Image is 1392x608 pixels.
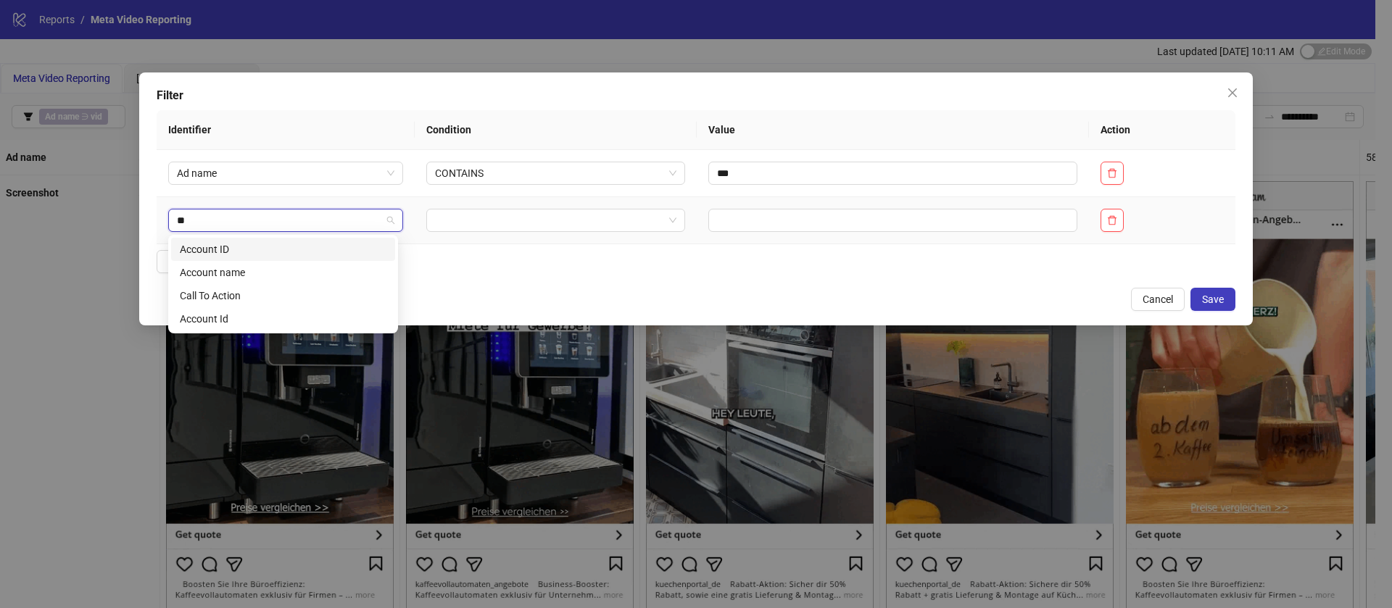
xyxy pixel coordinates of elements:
[171,238,395,261] div: Account ID
[1107,168,1117,178] span: delete
[1221,81,1244,104] button: Close
[180,288,386,304] div: Call To Action
[1107,215,1117,225] span: delete
[415,110,697,150] th: Condition
[157,250,214,273] button: Add
[1202,293,1224,305] span: Save
[1227,87,1238,99] span: close
[1143,293,1173,305] span: Cancel
[180,311,386,327] div: Account Id
[435,162,676,184] span: CONTAINS
[171,284,395,307] div: Call To Action
[697,110,1089,150] th: Value
[180,241,386,257] div: Account ID
[177,162,394,184] span: Ad name
[171,261,395,284] div: Account name
[157,87,1235,104] div: Filter
[157,110,415,150] th: Identifier
[180,265,386,280] div: Account name
[171,307,395,330] div: Account Id
[1089,110,1235,150] th: Action
[1190,288,1235,311] button: Save
[1131,288,1185,311] button: Cancel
